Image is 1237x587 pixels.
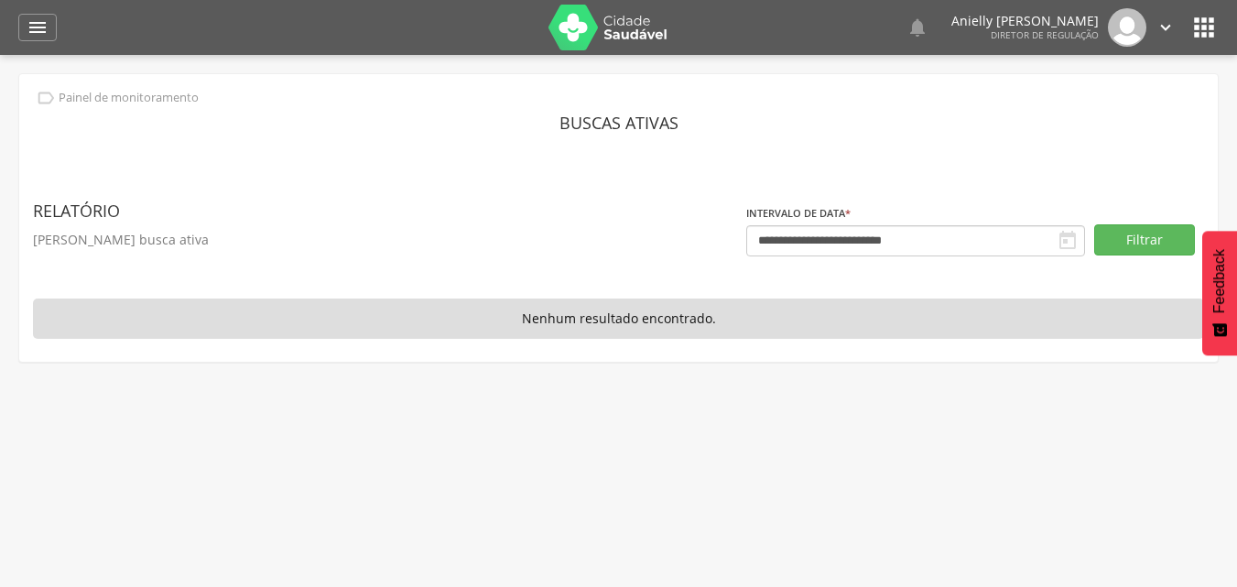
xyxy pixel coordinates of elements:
[1202,231,1237,355] button: Feedback - Mostrar pesquisa
[36,88,56,108] i: 
[27,16,49,38] i: 
[33,227,746,253] p: [PERSON_NAME] busca ativa
[18,14,57,41] a: 
[1156,8,1176,47] a: 
[1057,230,1079,252] i: 
[33,194,746,227] header: Relatório
[59,91,199,105] p: Painel de monitoramento
[906,16,928,38] i: 
[991,28,1099,41] span: Diretor de regulação
[951,15,1099,27] p: Anielly [PERSON_NAME]
[33,299,1204,339] p: Nenhum resultado encontrado.
[1156,17,1176,38] i: 
[33,106,1204,139] header: Buscas ativas
[746,206,851,221] label: Intervalo de data
[1211,249,1228,313] span: Feedback
[1094,224,1195,255] button: Filtrar
[906,8,928,47] a: 
[1189,13,1219,42] i: 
